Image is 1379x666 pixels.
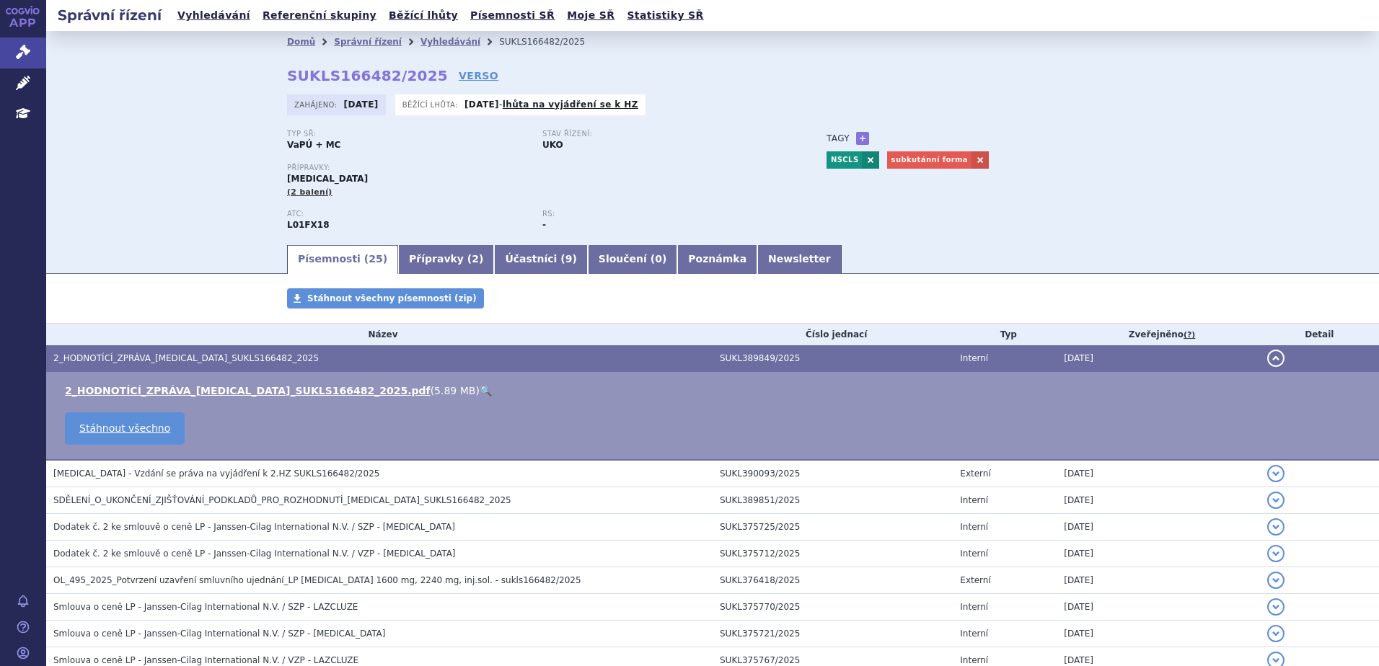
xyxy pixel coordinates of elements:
[713,487,953,514] td: SUKL389851/2025
[1260,324,1379,345] th: Detail
[287,164,798,172] p: Přípravky:
[53,495,511,505] span: SDĚLENÍ_O_UKONČENÍ_ZJIŠŤOVÁNÍ_PODKLADŮ_PRO_ROZHODNUTÍ_RYBREVANT_SUKLS166482_2025
[287,210,528,218] p: ATC:
[472,253,479,265] span: 2
[713,594,953,621] td: SUKL375770/2025
[953,324,1057,345] th: Typ
[287,67,448,84] strong: SUKLS166482/2025
[1267,518,1285,536] button: detail
[542,210,783,218] p: RS:
[420,37,480,47] a: Vyhledávání
[677,245,757,274] a: Poznámka
[398,245,494,274] a: Přípravky (2)
[960,629,988,639] span: Interní
[960,602,988,612] span: Interní
[65,412,185,445] a: Stáhnout všechno
[887,151,972,169] a: subkutánní forma
[1184,330,1195,340] abbr: (?)
[53,602,358,612] span: Smlouva o ceně LP - Janssen-Cilag International N.V. / SZP - LAZCLUZE
[46,324,713,345] th: Název
[542,130,783,138] p: Stav řízení:
[1267,598,1285,616] button: detail
[713,567,953,594] td: SUKL376418/2025
[655,253,662,265] span: 0
[499,31,604,53] li: SUKLS166482/2025
[1057,345,1259,372] td: [DATE]
[960,353,988,363] span: Interní
[960,549,988,559] span: Interní
[294,99,340,110] span: Zahájeno:
[287,220,330,230] strong: AMIVANTAMAB
[459,68,498,83] a: VERSO
[1057,567,1259,594] td: [DATE]
[53,629,385,639] span: Smlouva o ceně LP - Janssen-Cilag International N.V. / SZP - RYBREVANT
[1267,625,1285,642] button: detail
[1057,460,1259,487] td: [DATE]
[369,253,382,265] span: 25
[1267,492,1285,509] button: detail
[53,469,379,479] span: RYBREVANT - Vzdání se práva na vyjádření k 2.HZ SUKLS166482/2025
[1057,514,1259,541] td: [DATE]
[494,245,587,274] a: Účastníci (9)
[713,345,953,372] td: SUKL389849/2025
[827,130,850,147] h3: Tagy
[563,6,619,25] a: Moje SŘ
[344,99,379,110] strong: [DATE]
[464,99,638,110] p: -
[384,6,462,25] a: Běžící lhůty
[960,655,988,665] span: Interní
[287,245,398,274] a: Písemnosti (25)
[464,99,499,110] strong: [DATE]
[960,575,990,585] span: Externí
[466,6,559,25] a: Písemnosti SŘ
[1057,594,1259,621] td: [DATE]
[53,522,455,532] span: Dodatek č. 2 ke smlouvě o ceně LP - Janssen-Cilag International N.V. / SZP - RYBREVANT
[588,245,677,274] a: Sloučení (0)
[565,253,573,265] span: 9
[1057,324,1259,345] th: Zveřejněno
[713,460,953,487] td: SUKL390093/2025
[713,324,953,345] th: Číslo jednací
[307,293,477,303] span: Stáhnout všechny písemnosti (zip)
[713,541,953,567] td: SUKL375712/2025
[173,6,255,25] a: Vyhledávání
[334,37,402,47] a: Správní řízení
[480,385,492,396] a: 🔍
[960,522,988,532] span: Interní
[713,514,953,541] td: SUKL375725/2025
[960,495,988,505] span: Interní
[1057,487,1259,514] td: [DATE]
[1057,541,1259,567] td: [DATE]
[622,6,708,25] a: Statistiky SŘ
[542,140,563,150] strong: UKO
[65,385,431,396] a: 2_HODNOTÍCÍ_ZPRÁVA_[MEDICAL_DATA]_SUKLS166482_2025.pdf
[258,6,381,25] a: Referenční skupiny
[503,99,638,110] a: lhůta na vyjádření se k HZ
[757,245,842,274] a: Newsletter
[1267,350,1285,367] button: detail
[542,220,546,230] strong: -
[65,383,1365,398] li: ( )
[287,288,484,308] a: Stáhnout všechny písemnosti (zip)
[53,575,581,585] span: OL_495_2025_Potvrzení uzavření smluvního ujednání_LP RYBREVANT 1600 mg, 2240 mg, inj.sol. - sukls...
[287,130,528,138] p: Typ SŘ:
[960,469,990,479] span: Externí
[46,5,173,25] h2: Správní řízení
[287,140,340,150] strong: VaPÚ + MC
[856,132,869,145] a: +
[1057,621,1259,647] td: [DATE]
[53,655,358,665] span: Smlouva o ceně LP - Janssen-Cilag International N.V. / VZP - LAZCLUZE
[1267,465,1285,482] button: detail
[53,353,319,363] span: 2_HODNOTÍCÍ_ZPRÁVA_RYBREVANT_SUKLS166482_2025
[402,99,461,110] span: Běžící lhůta:
[287,174,368,184] span: [MEDICAL_DATA]
[713,621,953,647] td: SUKL375721/2025
[1267,545,1285,562] button: detail
[1267,572,1285,589] button: detail
[287,37,315,47] a: Domů
[827,151,862,169] a: NSCLS
[287,187,332,197] span: (2 balení)
[434,385,475,396] span: 5.89 MB
[53,549,456,559] span: Dodatek č. 2 ke smlouvě o ceně LP - Janssen-Cilag International N.V. / VZP - RYBREVANT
